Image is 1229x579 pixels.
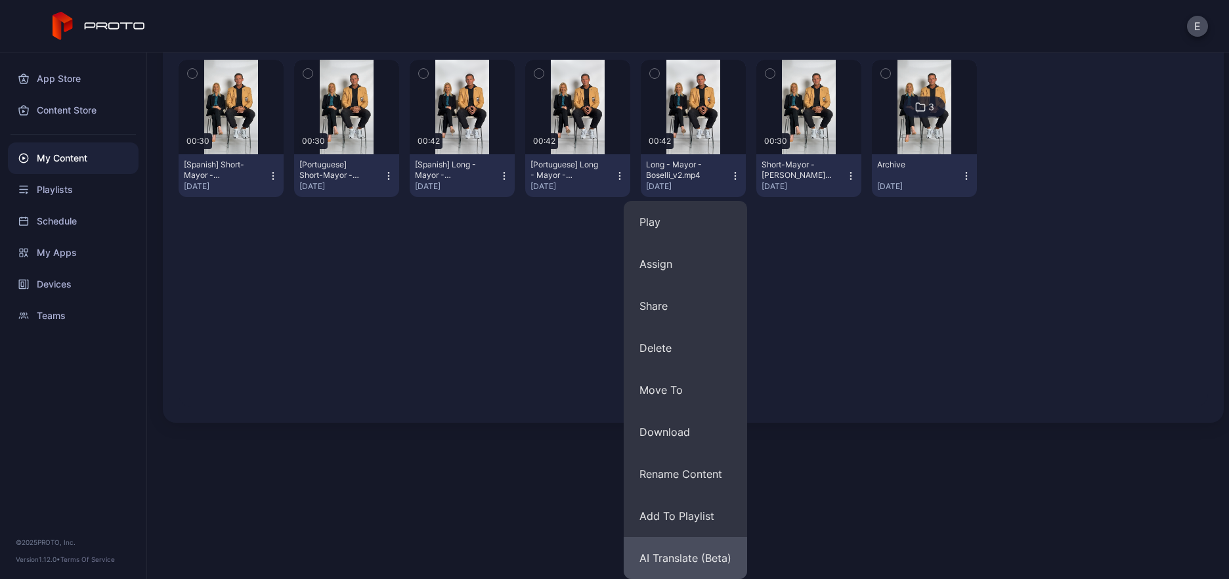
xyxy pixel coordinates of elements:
[624,369,747,411] button: Move To
[530,160,603,181] div: [Portuguese] Long - Mayor - Boselli_v2.mp4
[184,160,256,181] div: [Spanish] Short-Mayor - Boselli-footbal_v2(1).mp4
[294,154,399,197] button: [Portuguese] Short-Mayor - [PERSON_NAME]-footbal_v2(1).mp4[DATE]
[872,154,977,197] button: Archive[DATE]
[762,160,834,181] div: Short-Mayor - Boselli-footbal_v2(1).mp4
[762,181,846,192] div: [DATE]
[299,181,383,192] div: [DATE]
[624,243,747,285] button: Assign
[60,555,115,563] a: Terms Of Service
[624,453,747,495] button: Rename Content
[16,537,131,547] div: © 2025 PROTO, Inc.
[530,181,614,192] div: [DATE]
[410,154,515,197] button: [Spanish] Long - Mayor - Boselli_v2.mp4[DATE]
[624,201,747,243] button: Play
[877,181,961,192] div: [DATE]
[641,154,746,197] button: Long - Mayor - Boselli_v2.mp4[DATE]
[8,174,139,205] a: Playlists
[8,205,139,237] a: Schedule
[624,285,747,327] button: Share
[877,160,949,170] div: Archive
[8,268,139,300] a: Devices
[415,181,499,192] div: [DATE]
[624,327,747,369] button: Delete
[184,181,268,192] div: [DATE]
[8,300,139,332] a: Teams
[756,154,861,197] button: Short-Mayor - [PERSON_NAME]-footbal_v2(1).mp4[DATE]
[8,95,139,126] a: Content Store
[415,160,487,181] div: [Spanish] Long - Mayor - Boselli_v2.mp4
[928,101,934,113] div: 3
[16,555,60,563] span: Version 1.12.0 •
[1187,16,1208,37] button: E
[525,154,630,197] button: [Portuguese] Long - Mayor - Boselli_v2.mp4[DATE]
[646,160,718,181] div: Long - Mayor - Boselli_v2.mp4
[646,181,730,192] div: [DATE]
[624,411,747,453] button: Download
[299,160,372,181] div: [Portuguese] Short-Mayor - Boselli-footbal_v2(1).mp4
[179,154,284,197] button: [Spanish] Short-Mayor - [PERSON_NAME]-footbal_v2(1).mp4[DATE]
[624,537,747,579] button: AI Translate (Beta)
[8,237,139,268] a: My Apps
[624,495,747,537] button: Add To Playlist
[8,63,139,95] a: App Store
[8,142,139,174] a: My Content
